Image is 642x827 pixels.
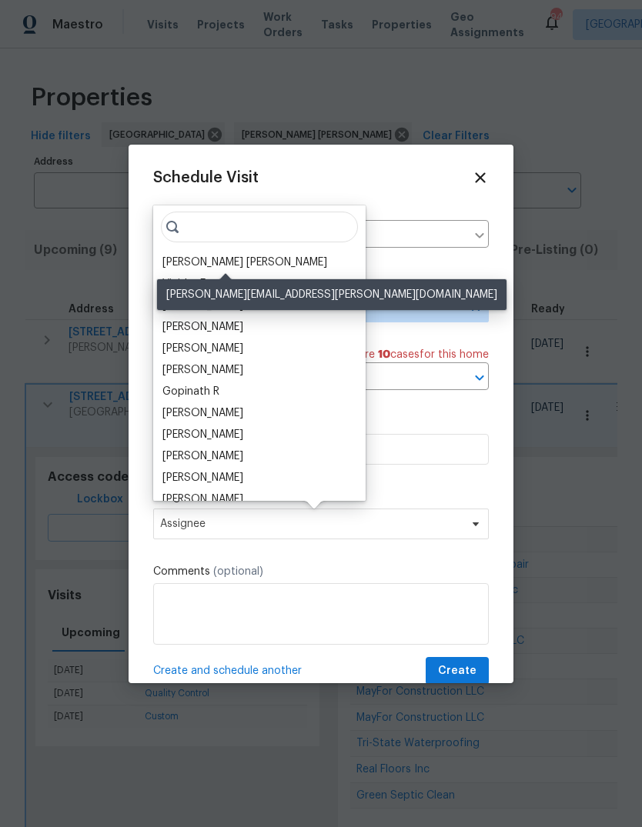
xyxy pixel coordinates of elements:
[157,279,507,310] div: [PERSON_NAME][EMAIL_ADDRESS][PERSON_NAME][DOMAIN_NAME]
[162,405,243,421] div: [PERSON_NAME]
[153,663,302,679] span: Create and schedule another
[469,367,490,388] button: Open
[162,492,243,507] div: [PERSON_NAME]
[162,362,243,378] div: [PERSON_NAME]
[438,662,476,681] span: Create
[162,427,243,442] div: [PERSON_NAME]
[160,518,462,530] span: Assignee
[162,384,219,399] div: Gopinath R
[153,170,259,185] span: Schedule Visit
[162,276,206,292] div: Vinitha E
[162,470,243,485] div: [PERSON_NAME]
[378,349,390,360] span: 10
[162,319,243,335] div: [PERSON_NAME]
[426,657,489,685] button: Create
[162,341,243,356] div: [PERSON_NAME]
[329,347,489,362] span: There are case s for this home
[162,255,327,270] div: [PERSON_NAME] [PERSON_NAME]
[162,449,243,464] div: [PERSON_NAME]
[153,205,489,220] label: Home
[153,564,489,579] label: Comments
[213,566,263,577] span: (optional)
[472,169,489,186] span: Close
